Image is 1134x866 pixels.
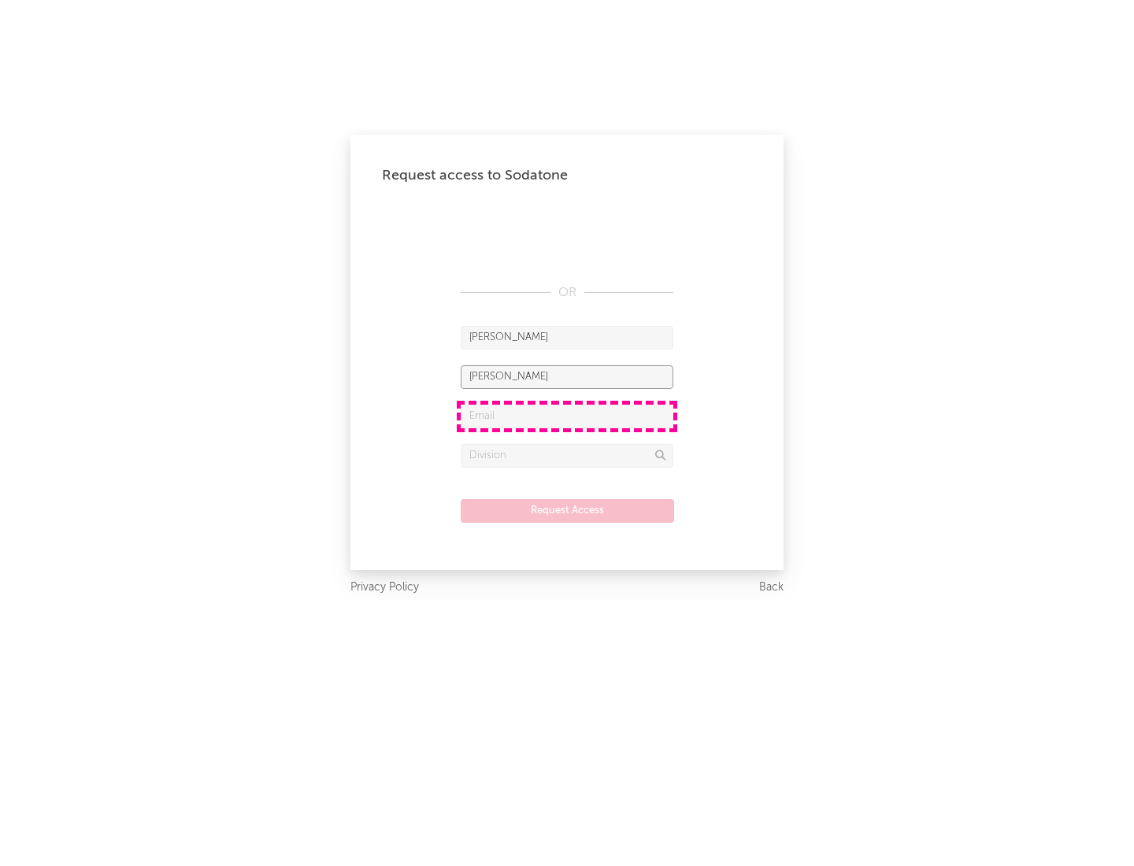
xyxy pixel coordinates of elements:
[461,405,673,428] input: Email
[759,578,784,598] a: Back
[350,578,419,598] a: Privacy Policy
[461,283,673,302] div: OR
[382,166,752,185] div: Request access to Sodatone
[461,365,673,389] input: Last Name
[461,444,673,468] input: Division
[461,326,673,350] input: First Name
[461,499,674,523] button: Request Access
